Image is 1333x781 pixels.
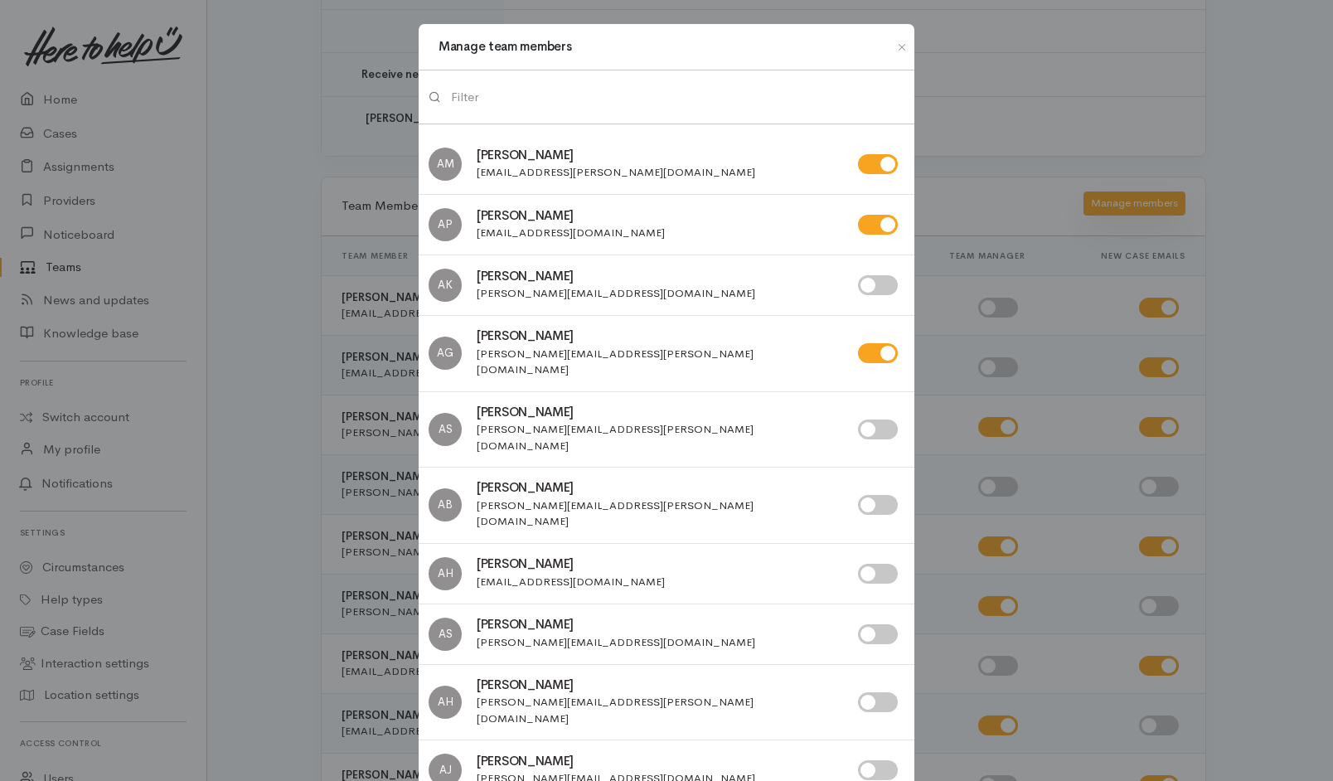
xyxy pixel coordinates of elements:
[477,346,838,378] p: [PERSON_NAME][EMAIL_ADDRESS][PERSON_NAME][DOMAIN_NAME]
[429,269,462,302] span: AK
[429,337,462,370] span: AG
[429,618,462,651] span: AS
[477,754,838,769] h4: [PERSON_NAME]
[451,80,904,114] input: Filter
[889,37,915,57] button: Close
[477,574,838,590] p: [EMAIL_ADDRESS][DOMAIN_NAME]
[429,488,462,521] span: AB
[477,225,838,241] p: [EMAIL_ADDRESS][DOMAIN_NAME]
[477,481,838,495] h4: [PERSON_NAME]
[477,285,838,302] p: [PERSON_NAME][EMAIL_ADDRESS][DOMAIN_NAME]
[477,421,838,454] p: [PERSON_NAME][EMAIL_ADDRESS][PERSON_NAME][DOMAIN_NAME]
[429,413,462,446] span: AS
[429,686,462,719] span: AH
[477,329,838,343] h4: [PERSON_NAME]
[439,37,571,56] h1: Manage team members
[429,557,462,590] span: AH
[477,405,838,420] h4: [PERSON_NAME]
[429,148,462,181] span: AM
[477,694,838,726] p: [PERSON_NAME][EMAIL_ADDRESS][PERSON_NAME][DOMAIN_NAME]
[477,557,838,571] h4: [PERSON_NAME]
[477,678,838,692] h4: [PERSON_NAME]
[477,209,838,223] h4: [PERSON_NAME]
[477,634,838,651] p: [PERSON_NAME][EMAIL_ADDRESS][DOMAIN_NAME]
[429,208,462,241] span: AP
[477,164,838,181] p: [EMAIL_ADDRESS][PERSON_NAME][DOMAIN_NAME]
[477,148,838,163] h4: [PERSON_NAME]
[477,618,838,632] h4: [PERSON_NAME]
[477,269,838,284] h4: [PERSON_NAME]
[477,497,838,530] p: [PERSON_NAME][EMAIL_ADDRESS][PERSON_NAME][DOMAIN_NAME]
